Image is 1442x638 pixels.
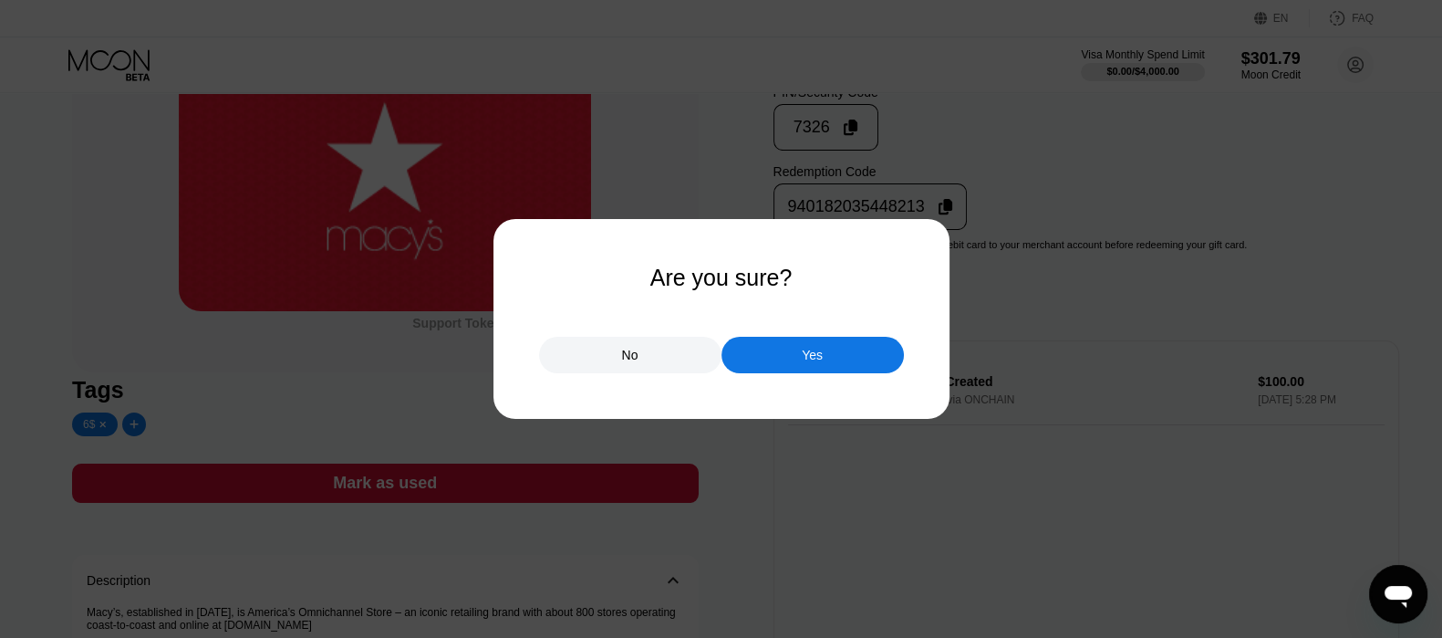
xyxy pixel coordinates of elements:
[622,347,638,363] div: No
[539,337,721,373] div: No
[1369,565,1427,623] iframe: Кнопка запуска окна обмена сообщениями
[802,347,823,363] div: Yes
[650,265,793,291] div: Are you sure?
[721,337,904,373] div: Yes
